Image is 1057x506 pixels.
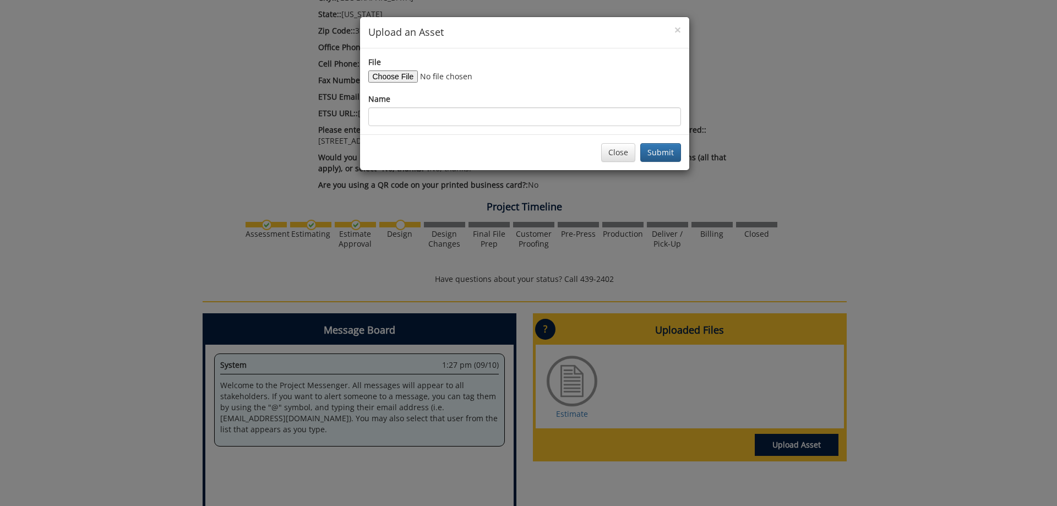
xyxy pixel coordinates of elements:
[601,143,635,162] button: Close
[368,94,390,105] label: Name
[368,25,681,40] h4: Upload an Asset
[674,22,681,37] span: ×
[674,24,681,36] button: Close
[368,57,381,68] label: File
[640,143,681,162] button: Submit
